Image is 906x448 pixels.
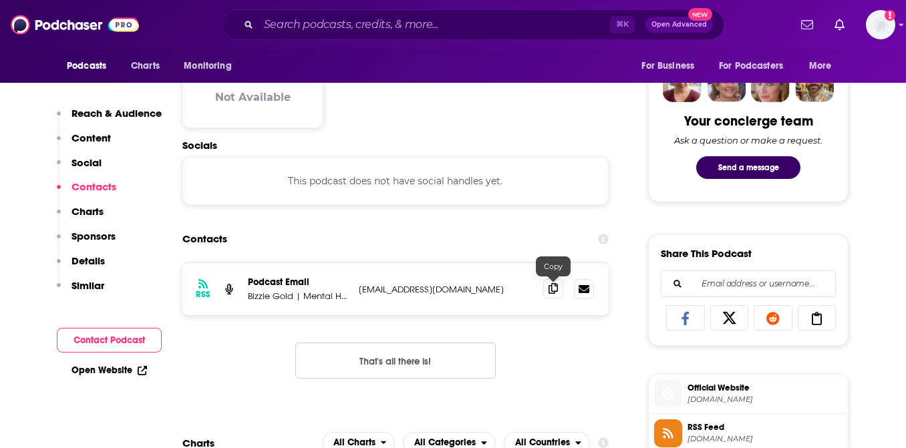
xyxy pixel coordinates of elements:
a: Share on Reddit [754,305,792,330]
p: Content [71,132,111,144]
button: Similar [57,279,104,304]
button: Nothing here. [295,343,496,379]
span: Charts [131,57,160,75]
button: open menu [710,53,802,79]
div: Copy [536,256,571,276]
p: [EMAIL_ADDRESS][DOMAIN_NAME] [359,284,533,295]
button: Contact Podcast [57,328,162,353]
p: Similar [71,279,104,292]
p: Charts [71,205,104,218]
img: Barbara Profile [707,63,746,102]
button: open menu [174,53,249,79]
button: Contacts [57,180,116,205]
div: Ask a question or make a request. [674,135,822,146]
h2: Socials [182,139,609,152]
button: Content [57,132,111,156]
button: Show profile menu [866,10,895,39]
p: Details [71,254,105,267]
input: Email address or username... [672,271,824,296]
span: bizziegold.com [688,395,843,405]
div: Your concierge team [684,113,813,130]
p: Sponsors [71,230,116,242]
button: Social [57,156,102,181]
button: open menu [57,53,124,79]
span: Podcasts [67,57,106,75]
button: Send a message [696,156,800,179]
a: RSS Feed[DOMAIN_NAME] [654,419,843,447]
span: Logged in as heidi.egloff [866,10,895,39]
a: Show notifications dropdown [796,13,818,36]
span: anchor.fm [688,434,843,444]
h2: Contacts [182,226,227,252]
span: More [809,57,832,75]
span: All Countries [515,438,570,447]
p: Social [71,156,102,169]
button: open menu [800,53,849,79]
img: Podchaser - Follow, Share and Rate Podcasts [11,12,139,37]
span: Monitoring [184,57,231,75]
div: This podcast does not have social handles yet. [182,157,609,205]
button: Details [57,254,105,279]
span: Official Website [688,382,843,394]
a: Official Website[DOMAIN_NAME] [654,380,843,408]
span: New [688,8,712,21]
span: ⌘ K [610,16,635,33]
img: Jon Profile [795,63,834,102]
p: Reach & Audience [71,107,162,120]
img: Jules Profile [751,63,790,102]
div: Search podcasts, credits, & more... [222,9,724,40]
svg: Add a profile image [885,10,895,21]
p: Podcast Email [248,276,348,288]
input: Search podcasts, credits, & more... [259,14,610,35]
p: Bizzie Gold | Mental Health Innovator and Break Method Founder [248,290,348,302]
a: Charts [122,53,168,79]
img: User Profile [866,10,895,39]
button: Charts [57,205,104,230]
span: All Charts [333,438,375,447]
span: All Categories [414,438,476,447]
p: Contacts [71,180,116,193]
span: For Podcasters [719,57,783,75]
a: Share on Facebook [666,305,705,330]
button: open menu [632,53,711,79]
span: For Business [641,57,694,75]
a: Share on X/Twitter [710,305,749,330]
a: Open Website [71,365,147,376]
span: RSS Feed [688,421,843,433]
button: Sponsors [57,230,116,254]
img: Sydney Profile [663,63,702,102]
h3: RSS [196,289,210,300]
h3: Share This Podcast [661,247,752,260]
a: Show notifications dropdown [829,13,850,36]
span: Open Advanced [651,21,707,28]
h3: Not Available [215,91,291,103]
div: Search followers [661,270,836,297]
button: Reach & Audience [57,107,162,132]
button: Open AdvancedNew [645,17,713,33]
a: Copy Link [798,305,837,330]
